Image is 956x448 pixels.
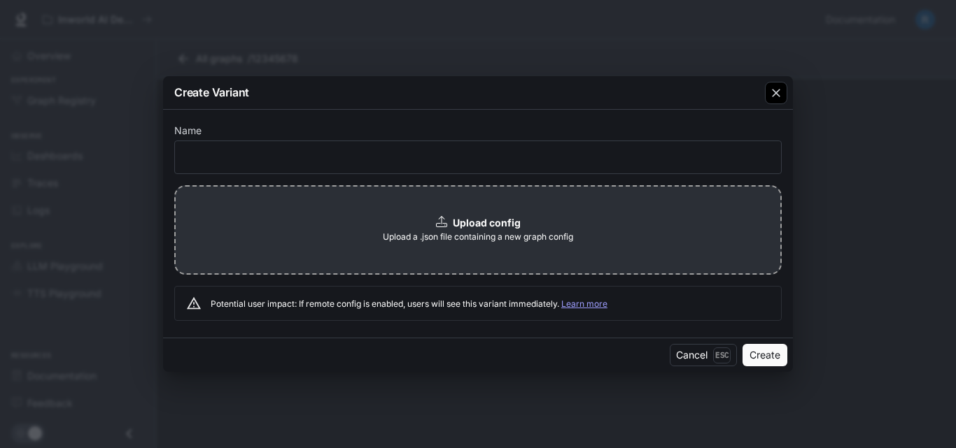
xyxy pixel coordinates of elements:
[174,84,249,101] p: Create Variant
[743,344,787,366] button: Create
[453,217,521,229] b: Upload config
[713,347,731,363] p: Esc
[211,298,607,309] span: Potential user impact: If remote config is enabled, users will see this variant immediately.
[561,298,607,309] a: Learn more
[670,344,737,366] button: CancelEsc
[383,230,573,244] span: Upload a .json file containing a new graph config
[174,126,202,136] p: Name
